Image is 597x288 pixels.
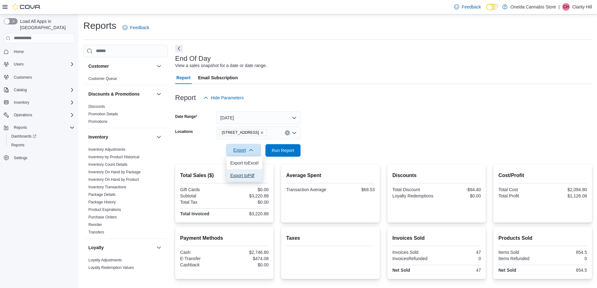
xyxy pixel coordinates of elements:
span: Inventory On Hand by Package [88,170,141,175]
div: Discounts & Promotions [83,103,168,128]
span: Email Subscription [198,71,238,84]
h3: Inventory [88,134,108,140]
a: Inventory Transactions [88,185,126,189]
span: Export to Excel [230,160,259,165]
button: Hide Parameters [201,92,246,104]
span: Reports [11,143,24,148]
span: Hide Parameters [211,95,244,101]
a: Package Details [88,192,116,197]
a: Inventory Count Details [88,162,128,167]
span: Package History [88,200,116,205]
span: Purchase Orders [88,215,117,220]
a: Feedback [452,1,483,13]
a: Customer Queue [88,76,117,81]
a: Purchase Orders [88,215,117,219]
a: Discounts [88,104,105,109]
button: Export toPdf [227,169,262,182]
span: Inventory Transactions [88,185,126,190]
span: Customers [14,75,32,80]
button: Operations [1,111,77,119]
h3: Discounts & Promotions [88,91,139,97]
h2: Average Spent [286,172,375,179]
h2: Total Sales ($) [180,172,269,179]
div: 654.5 [544,268,587,273]
span: Feedback [462,4,481,10]
a: Promotions [88,119,107,124]
span: Report [176,71,191,84]
a: Inventory On Hand by Package [88,170,141,174]
span: Catalog [11,86,75,94]
span: Export [230,144,257,156]
button: Next [175,45,183,52]
div: Invoices Sold [392,250,435,255]
span: Export to Pdf [230,173,259,178]
a: Transfers [88,230,104,234]
button: Loyalty [155,244,163,251]
div: 47 [438,268,481,273]
span: 1984 Fairgrounds Rd [219,129,267,136]
button: Inventory [155,133,163,141]
div: 654.5 [544,250,587,255]
a: Settings [11,154,30,162]
input: Dark Mode [486,4,499,10]
div: $0.00 [226,262,269,267]
div: 0 [544,256,587,261]
div: $2,094.80 [544,187,587,192]
div: E-Transfer [180,256,223,261]
button: Export [226,144,261,156]
div: View a sales snapshot for a date or date range. [175,62,267,69]
div: Subtotal [180,193,223,198]
span: Reports [9,141,75,149]
button: Discounts & Promotions [155,90,163,98]
h3: End Of Day [175,55,211,62]
h2: Payment Methods [180,234,269,242]
button: Inventory [1,98,77,107]
span: Transfers [88,230,104,235]
button: Loyalty [88,244,154,251]
a: Loyalty Adjustments [88,258,122,262]
div: Total Tax [180,200,223,205]
button: Open list of options [292,130,297,135]
span: Users [14,62,24,67]
div: $3,220.88 [226,193,269,198]
div: $0.00 [226,187,269,192]
div: Total Discount [392,187,435,192]
button: Customer [155,62,163,70]
button: Export toExcel [227,157,262,169]
a: Inventory On Hand by Product [88,177,139,182]
span: Dashboards [11,134,36,139]
h2: Taxes [286,234,375,242]
label: Locations [175,129,193,134]
div: $68.53 [332,187,375,192]
button: Reports [11,124,29,131]
div: Loyalty [83,256,168,274]
a: Package History [88,200,116,204]
h3: Loyalty [88,244,104,251]
span: Reports [14,125,27,130]
span: CH [563,3,568,11]
a: Promotion Details [88,112,118,116]
span: Load All Apps in [GEOGRAPHIC_DATA] [18,18,75,31]
button: Clear input [285,130,290,135]
span: Operations [14,113,32,118]
span: Reorder [88,222,102,227]
span: Promotion Details [88,112,118,117]
span: Users [11,60,75,68]
span: Loyalty Redemption Values [88,265,134,270]
span: Loyalty Adjustments [88,258,122,263]
span: Customers [11,73,75,81]
div: InvoicesRefunded [392,256,435,261]
button: Discounts & Promotions [88,91,154,97]
button: Catalog [11,86,29,94]
button: Customers [1,72,77,81]
span: Operations [11,111,75,119]
button: Catalog [1,86,77,94]
div: 0 [438,256,481,261]
button: Inventory [11,99,32,106]
label: Date Range [175,114,197,119]
a: Home [11,48,26,55]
